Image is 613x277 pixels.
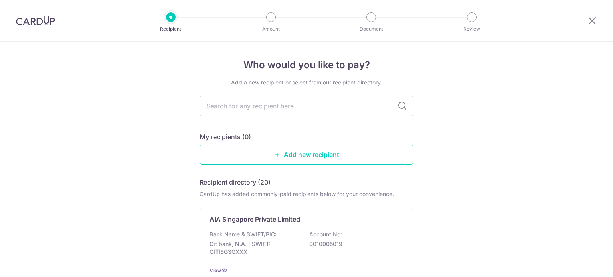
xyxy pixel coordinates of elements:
[309,230,342,238] p: Account No:
[200,177,271,187] h5: Recipient directory (20)
[200,96,413,116] input: Search for any recipient here
[442,25,501,33] p: Review
[210,267,221,273] a: View
[210,240,299,256] p: Citibank, N.A. | SWIFT: CITISGSGXXX
[309,240,399,248] p: 0010005019
[16,16,55,26] img: CardUp
[200,79,413,86] div: Add a new recipient or select from our recipient directory.
[210,230,277,238] p: Bank Name & SWIFT/BIC:
[241,25,301,33] p: Amount
[200,58,413,72] h4: Who would you like to pay?
[141,25,200,33] p: Recipient
[210,214,300,224] p: AIA Singapore Private Limited
[200,190,413,198] div: CardUp has added commonly-paid recipients below for your convenience.
[200,145,413,165] a: Add new recipient
[342,25,401,33] p: Document
[200,132,251,141] h5: My recipients (0)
